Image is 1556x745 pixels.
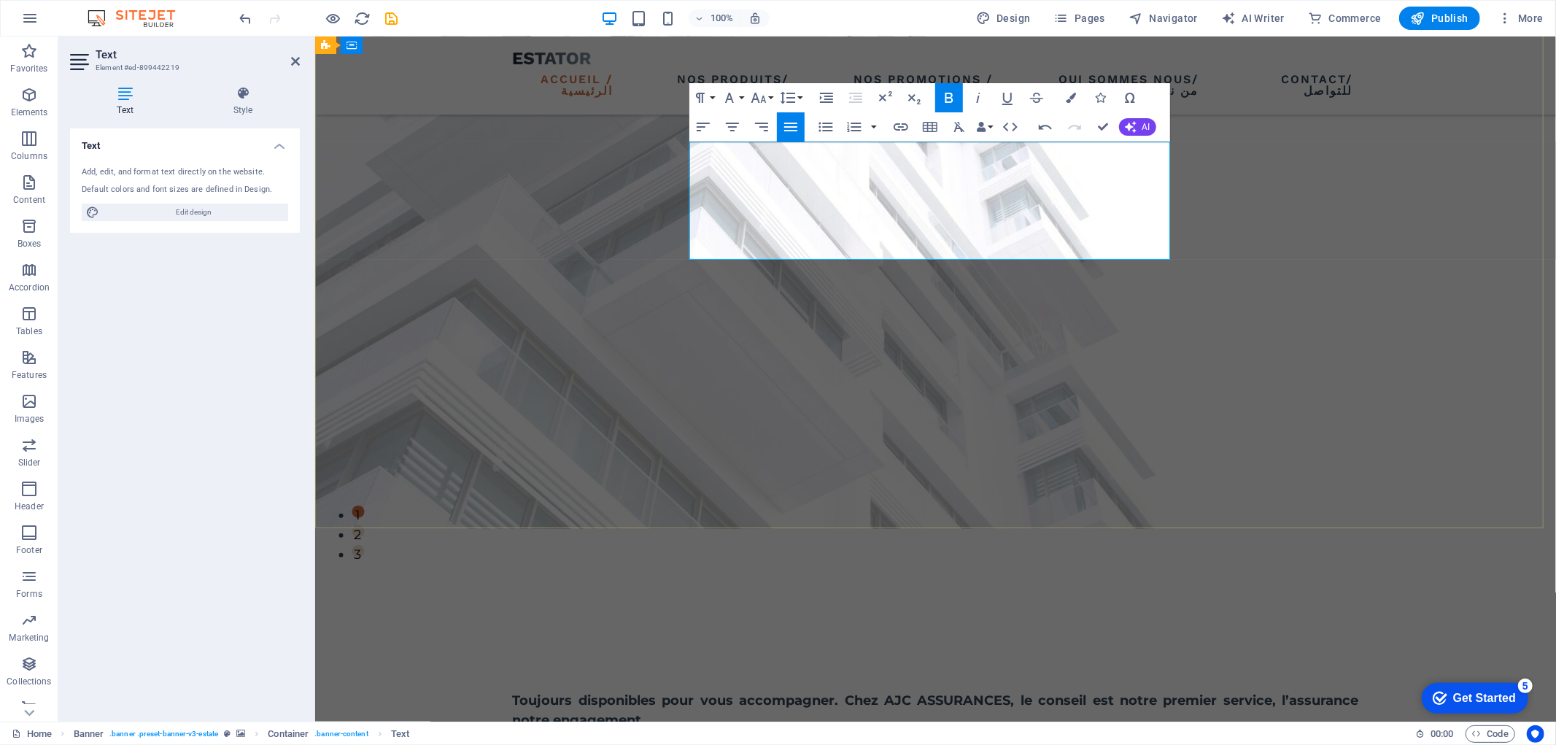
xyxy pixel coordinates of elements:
[975,112,995,142] button: Data Bindings
[868,112,880,142] button: Ordered List
[748,112,775,142] button: Align Right
[9,282,50,293] p: Accordion
[689,83,717,112] button: Paragraph Format
[1415,725,1454,743] h6: Session time
[719,83,746,112] button: Font Family
[354,9,371,27] button: reload
[945,112,973,142] button: Clear Formatting
[74,725,410,743] nav: breadcrumb
[689,112,717,142] button: Align Left
[964,83,992,112] button: Italic (Ctrl+I)
[1492,7,1549,30] button: More
[1087,83,1115,112] button: Icons
[12,7,118,38] div: Get Started 5 items remaining, 0% complete
[1399,7,1480,30] button: Publish
[383,9,400,27] button: save
[325,9,342,27] button: Click here to leave preview mode and continue editing
[36,509,49,521] button: 3
[777,112,805,142] button: Align Justify
[1119,118,1156,136] button: AI
[813,83,840,112] button: Increase Indent
[186,86,300,117] h4: Style
[82,184,288,196] div: Default colors and font sizes are defined in Design.
[1142,123,1150,131] span: AI
[43,16,106,29] div: Get Started
[1090,112,1118,142] button: Confirm (Ctrl+⏎)
[711,9,734,27] h6: 100%
[935,83,963,112] button: Bold (Ctrl+B)
[108,3,123,18] div: 5
[887,112,915,142] button: Insert Link
[976,11,1031,26] span: Design
[842,83,870,112] button: Decrease Indent
[15,501,44,512] p: Header
[36,469,49,482] button: 1
[70,128,300,155] h4: Text
[1472,725,1509,743] span: Code
[748,83,775,112] button: Font Size
[840,112,868,142] button: Ordered List
[900,83,928,112] button: Subscript
[689,9,740,27] button: 100%
[7,676,51,687] p: Collections
[871,83,899,112] button: Superscript
[1527,725,1544,743] button: Usercentrics
[268,725,309,743] span: Click to select. Double-click to edit
[11,107,48,118] p: Elements
[391,725,409,743] span: Click to select. Double-click to edit
[236,730,245,738] i: This element contains a background
[1058,83,1085,112] button: Colors
[994,83,1021,112] button: Underline (Ctrl+U)
[777,83,805,112] button: Line Height
[16,544,42,556] p: Footer
[1215,7,1290,30] button: AI Writer
[1123,7,1204,30] button: Navigator
[96,61,271,74] h3: Element #ed-899442219
[384,10,400,27] i: Save (Ctrl+S)
[16,588,42,600] p: Forms
[15,413,44,425] p: Images
[224,730,231,738] i: This element is a customizable preset
[748,12,762,25] i: On resize automatically adjust zoom level to fit chosen device.
[1031,112,1059,142] button: Undo (Ctrl+Z)
[70,86,186,117] h4: Text
[1048,7,1111,30] button: Pages
[1054,11,1105,26] span: Pages
[1023,83,1050,112] button: Strikethrough
[9,632,49,644] p: Marketing
[355,10,371,27] i: Reload page
[96,48,300,61] h2: Text
[970,7,1037,30] button: Design
[84,9,193,27] img: Editor Logo
[36,489,49,501] button: 2
[11,150,47,162] p: Columns
[916,112,944,142] button: Insert Table
[1129,11,1198,26] span: Navigator
[12,369,47,381] p: Features
[74,725,104,743] span: Click to select. Double-click to edit
[1308,11,1382,26] span: Commerce
[18,457,41,468] p: Slider
[1431,725,1453,743] span: 00 00
[719,112,746,142] button: Align Center
[238,10,255,27] i: Undo: Delete elements (Ctrl+Z)
[82,204,288,221] button: Edit design
[1221,11,1285,26] span: AI Writer
[996,112,1024,142] button: HTML
[812,112,840,142] button: Unordered List
[1116,83,1144,112] button: Special Characters
[237,9,255,27] button: undo
[16,325,42,337] p: Tables
[1466,725,1515,743] button: Code
[198,656,1044,692] strong: Toujours disponibles pour vous accompagner. Chez AJC ASSURANCES, le conseil est notre premier ser...
[10,63,47,74] p: Favorites
[104,204,284,221] span: Edit design
[1302,7,1387,30] button: Commerce
[18,238,42,250] p: Boxes
[82,166,288,179] div: Add, edit, and format text directly on the website.
[1411,11,1468,26] span: Publish
[12,725,52,743] a: Click to cancel selection. Double-click to open Pages
[1061,112,1088,142] button: Redo (Ctrl+Shift+Z)
[1498,11,1544,26] span: More
[109,725,218,743] span: . banner .preset-banner-v3-estate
